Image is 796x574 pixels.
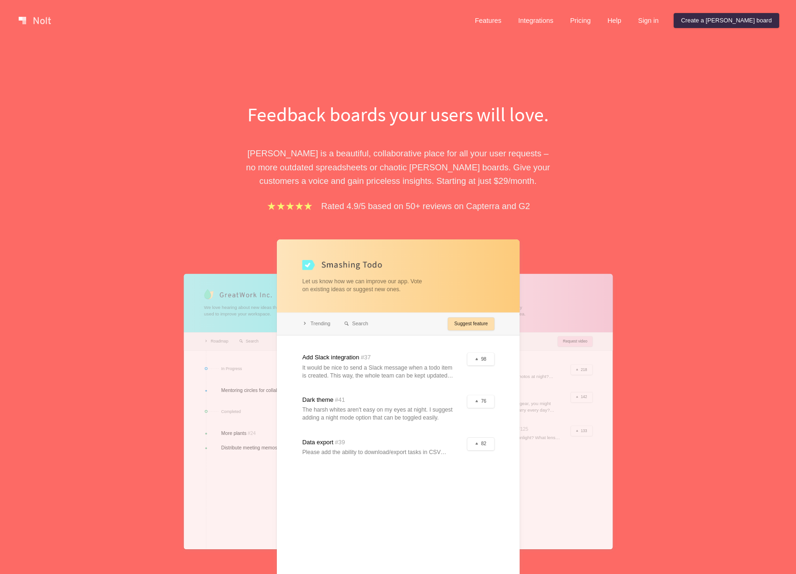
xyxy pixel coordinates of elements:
[631,13,666,28] a: Sign in
[563,13,598,28] a: Pricing
[467,13,509,28] a: Features
[237,147,559,188] p: [PERSON_NAME] is a beautiful, collaborative place for all your user requests – no more outdated s...
[600,13,629,28] a: Help
[674,13,779,28] a: Create a [PERSON_NAME] board
[321,199,530,213] p: Rated 4.9/5 based on 50+ reviews on Capterra and G2
[511,13,561,28] a: Integrations
[266,201,314,211] img: stars.b067e34983.png
[237,101,559,128] h1: Feedback boards your users will love.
